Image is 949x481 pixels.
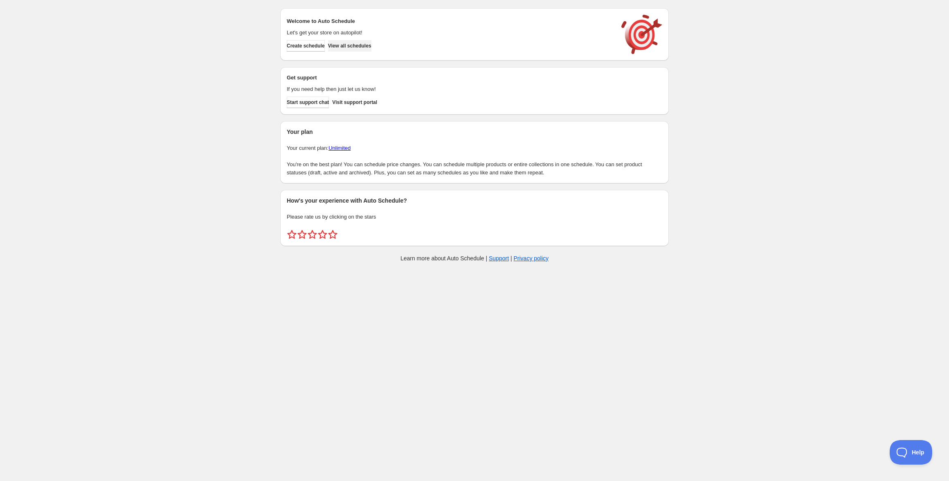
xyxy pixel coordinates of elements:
span: Create schedule [287,43,325,49]
h2: Welcome to Auto Schedule [287,17,613,25]
p: Let's get your store on autopilot! [287,29,613,37]
h2: How's your experience with Auto Schedule? [287,196,662,205]
a: Privacy policy [514,255,549,262]
iframe: Toggle Customer Support [890,440,933,465]
span: View all schedules [328,43,371,49]
p: Please rate us by clicking on the stars [287,213,662,221]
a: Start support chat [287,97,329,108]
a: Unlimited [328,145,351,151]
p: Learn more about Auto Schedule | | [400,254,549,262]
button: View all schedules [328,40,371,52]
h2: Your plan [287,128,662,136]
span: Start support chat [287,99,329,106]
button: Create schedule [287,40,325,52]
a: Support [489,255,509,262]
a: Visit support portal [332,97,377,108]
p: If you need help then just let us know! [287,85,613,93]
p: Your current plan: [287,144,662,152]
p: You're on the best plan! You can schedule price changes. You can schedule multiple products or en... [287,160,662,177]
span: Visit support portal [332,99,377,106]
h2: Get support [287,74,613,82]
